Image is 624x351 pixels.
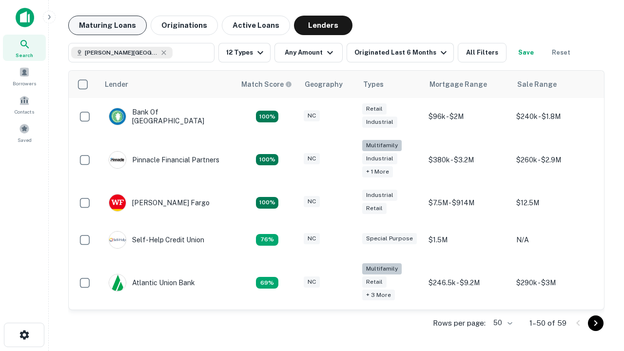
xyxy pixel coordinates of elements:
[151,16,218,35] button: Originations
[588,315,604,331] button: Go to next page
[511,135,599,184] td: $260k - $2.9M
[304,233,320,244] div: NC
[424,98,511,135] td: $96k - $2M
[304,196,320,207] div: NC
[362,153,397,164] div: Industrial
[424,71,511,98] th: Mortgage Range
[16,8,34,27] img: capitalize-icon.png
[511,184,599,221] td: $12.5M
[256,197,278,209] div: Matching Properties: 15, hasApolloMatch: undefined
[3,91,46,117] a: Contacts
[256,154,278,166] div: Matching Properties: 26, hasApolloMatch: undefined
[18,136,32,144] span: Saved
[68,16,147,35] button: Maturing Loans
[241,79,290,90] h6: Match Score
[511,258,599,308] td: $290k - $3M
[241,79,292,90] div: Capitalize uses an advanced AI algorithm to match your search with the best lender. The match sco...
[362,203,387,214] div: Retail
[362,233,417,244] div: Special Purpose
[304,276,320,288] div: NC
[362,276,387,288] div: Retail
[458,43,507,62] button: All Filters
[357,71,424,98] th: Types
[362,166,393,177] div: + 1 more
[424,184,511,221] td: $7.5M - $914M
[424,258,511,308] td: $246.5k - $9.2M
[362,140,402,151] div: Multifamily
[109,108,226,125] div: Bank Of [GEOGRAPHIC_DATA]
[16,51,33,59] span: Search
[15,108,34,116] span: Contacts
[424,221,511,258] td: $1.5M
[511,71,599,98] th: Sale Range
[429,78,487,90] div: Mortgage Range
[529,317,566,329] p: 1–50 of 59
[256,234,278,246] div: Matching Properties: 11, hasApolloMatch: undefined
[424,135,511,184] td: $380k - $3.2M
[362,290,395,301] div: + 3 more
[304,153,320,164] div: NC
[13,79,36,87] span: Borrowers
[575,242,624,289] iframe: Chat Widget
[517,78,557,90] div: Sale Range
[347,43,454,62] button: Originated Last 6 Months
[546,43,577,62] button: Reset
[299,71,357,98] th: Geography
[362,263,402,274] div: Multifamily
[3,119,46,146] a: Saved
[85,48,158,57] span: [PERSON_NAME][GEOGRAPHIC_DATA], [GEOGRAPHIC_DATA]
[363,78,384,90] div: Types
[109,195,126,211] img: picture
[362,190,397,201] div: Industrial
[222,16,290,35] button: Active Loans
[294,16,352,35] button: Lenders
[109,274,126,291] img: picture
[256,111,278,122] div: Matching Properties: 15, hasApolloMatch: undefined
[218,43,271,62] button: 12 Types
[511,98,599,135] td: $240k - $1.8M
[274,43,343,62] button: Any Amount
[510,43,542,62] button: Save your search to get updates of matches that match your search criteria.
[109,108,126,125] img: picture
[489,316,514,330] div: 50
[3,63,46,89] a: Borrowers
[3,35,46,61] a: Search
[109,274,195,292] div: Atlantic Union Bank
[109,232,126,248] img: picture
[109,194,210,212] div: [PERSON_NAME] Fargo
[99,71,235,98] th: Lender
[105,78,128,90] div: Lender
[109,152,126,168] img: picture
[304,110,320,121] div: NC
[362,103,387,115] div: Retail
[354,47,449,58] div: Originated Last 6 Months
[235,71,299,98] th: Capitalize uses an advanced AI algorithm to match your search with the best lender. The match sco...
[109,231,204,249] div: Self-help Credit Union
[256,277,278,289] div: Matching Properties: 10, hasApolloMatch: undefined
[511,221,599,258] td: N/A
[305,78,343,90] div: Geography
[362,117,397,128] div: Industrial
[433,317,486,329] p: Rows per page:
[109,151,219,169] div: Pinnacle Financial Partners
